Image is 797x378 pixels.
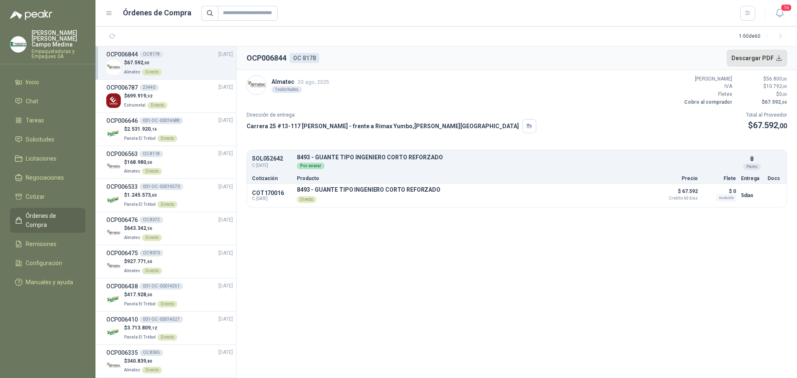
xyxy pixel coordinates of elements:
h3: OCP006475 [106,249,138,258]
p: Precio [656,176,698,181]
a: OCP006410001-OC -00014527[DATE] Company Logo$3.713.809,12Panela El TrébolDirecto [106,315,233,341]
div: Directo [157,334,177,341]
span: [DATE] [218,83,233,91]
p: Almatec [271,77,329,86]
span: 56.800 [766,76,787,82]
h3: OCP006335 [106,348,138,357]
span: [DATE] [218,282,233,290]
a: OCP006646001-OC -00014688[DATE] Company Logo$2.531.920,16Panela El TrébolDirecto [106,116,233,142]
p: [PERSON_NAME] [PERSON_NAME] Campo Medina [32,30,86,47]
span: ,56 [146,226,152,231]
a: OCP00678723440[DATE] Company Logo$699.919,92EstrumetalDirecto [106,83,233,109]
span: 2.531.920 [127,126,157,132]
span: C: [DATE] [252,162,292,169]
a: Solicitudes [10,132,86,147]
span: Almatec [124,235,140,240]
a: Licitaciones [10,151,86,166]
span: Almatec [124,169,140,173]
span: ,60 [146,259,152,264]
img: Company Logo [10,37,26,52]
div: 001-OC -00014688 [139,117,183,124]
div: OC 8178 [139,51,163,58]
span: Inicio [26,78,39,87]
p: COT170016 [252,190,292,196]
div: 001-OC -00014527 [139,316,183,323]
a: OCP006475OC 8070[DATE] Company Logo$927.771,60AlmatecDirecto [106,249,233,275]
p: 8493 - GUANTE TIPO INGENIERO CORTO REFORZADO [297,154,736,161]
div: Directo [142,168,162,175]
span: C: [DATE] [252,196,292,201]
span: [DATE] [218,150,233,158]
p: $ [737,98,787,106]
span: 927.771 [127,259,152,264]
img: Company Logo [247,76,266,95]
p: $ [124,357,162,365]
span: Panela El Trébol [124,136,156,141]
span: Chat [26,97,38,106]
p: Flete [703,176,736,181]
a: Chat [10,93,86,109]
div: Directo [147,102,167,109]
div: 001-OC -00014570 [139,183,183,190]
img: Company Logo [106,60,121,75]
span: ,00 [782,77,787,81]
p: $ [124,159,162,166]
span: Licitaciones [26,154,56,163]
p: $ [124,191,177,199]
p: Cotización [252,176,292,181]
a: OCP006335OC 8045[DATE] Company Logo$340.839,80AlmatecDirecto [106,348,233,374]
div: OC 8070 [139,250,163,256]
p: $ [124,125,177,133]
span: 699.919 [127,93,152,99]
p: $ 67.592 [656,186,698,200]
span: [DATE] [218,216,233,224]
h3: OCP006844 [106,50,138,59]
a: Remisiones [10,236,86,252]
p: $ [737,90,787,98]
span: ,00 [782,84,787,89]
span: [DATE] [218,183,233,191]
p: Total al Proveedor [746,111,787,119]
span: ,00 [143,61,149,65]
div: Directo [142,69,162,76]
a: Negociaciones [10,170,86,185]
div: OC 8072 [139,217,163,223]
button: Descargar PDF [727,50,787,66]
p: $ [737,75,787,83]
span: Órdenes de Compra [26,211,78,229]
span: ,12 [151,326,157,330]
div: Directo [157,301,177,307]
h3: OCP006787 [106,83,138,92]
img: Company Logo [106,226,121,240]
span: Remisiones [26,239,56,249]
span: 3.713.809 [127,325,157,331]
p: $ [124,224,162,232]
div: OC 8045 [139,349,163,356]
span: Panela El Trébol [124,335,156,339]
span: Solicitudes [26,135,54,144]
h3: OCP006646 [106,116,138,125]
span: Manuales y ayuda [26,278,73,287]
div: 1 solicitudes [271,86,302,93]
span: 0 [779,91,787,97]
a: Cotizar [10,189,86,205]
div: Directo [142,268,162,274]
img: Company Logo [106,127,121,141]
span: [DATE] [218,51,233,59]
span: 67.592 [765,99,787,105]
div: Pares [743,163,761,170]
p: Dirección de entrega [247,111,536,119]
p: 8 [750,154,753,163]
a: Inicio [10,74,86,90]
span: ,00 [778,122,787,130]
span: 16 [780,4,792,12]
p: Producto [297,176,651,181]
p: Carrera 25 #13-117 [PERSON_NAME] - frente a Rimax Yumbo , [PERSON_NAME][GEOGRAPHIC_DATA] [247,122,519,131]
h3: OCP006476 [106,215,138,224]
span: [DATE] [218,249,233,257]
span: 168.980 [127,159,152,165]
a: Tareas [10,112,86,128]
p: IVA [682,83,732,90]
div: Directo [157,135,177,142]
a: Órdenes de Compra [10,208,86,233]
